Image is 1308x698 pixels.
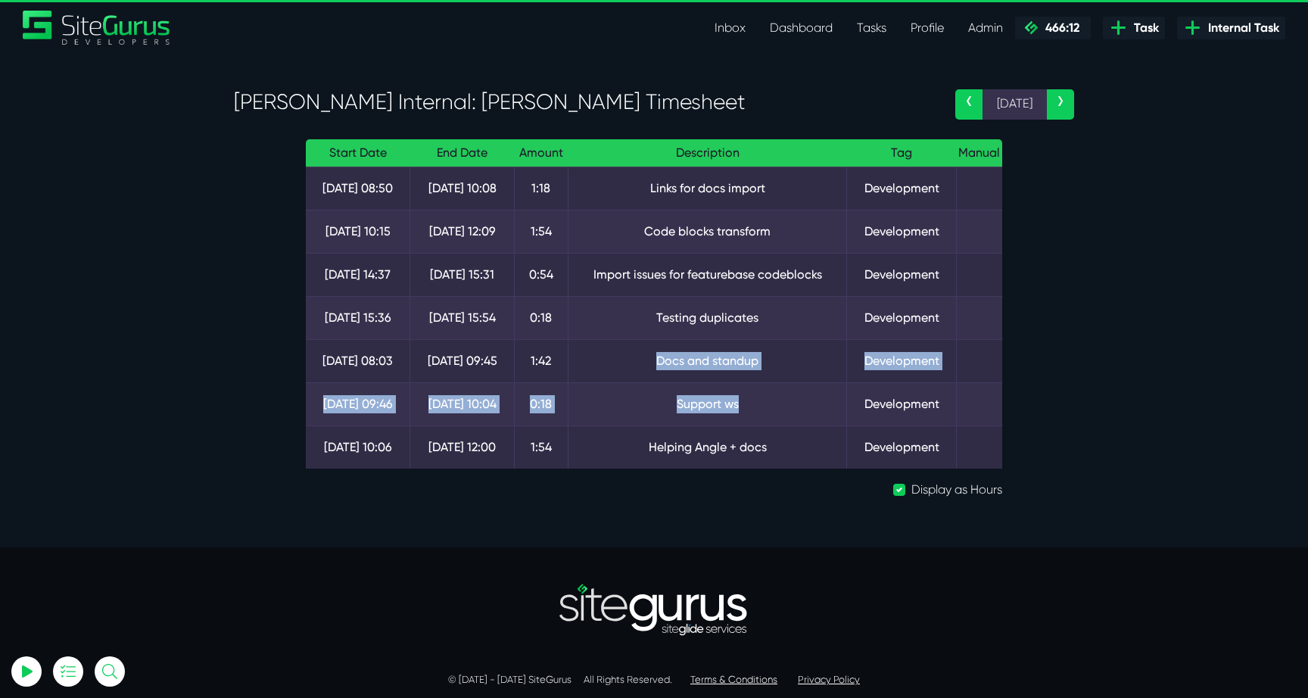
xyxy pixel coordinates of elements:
[23,11,171,45] a: SiteGurus
[410,296,514,339] td: [DATE] 15:54
[568,296,847,339] td: Testing duplicates
[983,89,1047,120] span: [DATE]
[306,167,410,210] td: [DATE] 08:50
[410,339,514,382] td: [DATE] 09:45
[410,210,514,253] td: [DATE] 12:09
[568,425,847,469] td: Helping Angle + docs
[568,210,847,253] td: Code blocks transform
[306,253,410,296] td: [DATE] 14:37
[568,253,847,296] td: Import issues for featurebase codeblocks
[911,481,1002,499] label: Display as Hours
[234,672,1074,687] p: © [DATE] - [DATE] SiteGurus All Rights Reserved.
[234,89,933,115] h3: [PERSON_NAME] Internal: [PERSON_NAME] Timesheet
[410,425,514,469] td: [DATE] 12:00
[410,167,514,210] td: [DATE] 10:08
[514,139,568,167] th: Amount
[847,339,957,382] td: Development
[1047,89,1074,120] a: ›
[410,253,514,296] td: [DATE] 15:31
[847,139,957,167] th: Tag
[847,296,957,339] td: Development
[1039,20,1079,35] span: 466:12
[847,167,957,210] td: Development
[847,210,957,253] td: Development
[306,210,410,253] td: [DATE] 10:15
[410,139,514,167] th: End Date
[306,139,410,167] th: Start Date
[514,167,568,210] td: 1:18
[956,13,1015,43] a: Admin
[702,13,758,43] a: Inbox
[955,89,983,120] a: ‹
[410,382,514,425] td: [DATE] 10:04
[568,382,847,425] td: Support ws
[898,13,956,43] a: Profile
[798,674,860,685] a: Privacy Policy
[1103,17,1165,39] a: Task
[1128,19,1159,37] span: Task
[514,382,568,425] td: 0:18
[306,425,410,469] td: [DATE] 10:06
[306,296,410,339] td: [DATE] 15:36
[1202,19,1279,37] span: Internal Task
[514,253,568,296] td: 0:54
[23,11,171,45] img: Sitegurus Logo
[1177,17,1285,39] a: Internal Task
[847,425,957,469] td: Development
[690,674,777,685] a: Terms & Conditions
[514,296,568,339] td: 0:18
[957,139,1002,167] th: Manual
[67,86,198,104] p: Nothing tracked yet! 🙂
[568,167,847,210] td: Links for docs import
[847,253,957,296] td: Development
[306,382,410,425] td: [DATE] 09:46
[514,210,568,253] td: 1:54
[514,425,568,469] td: 1:54
[847,382,957,425] td: Development
[306,339,410,382] td: [DATE] 08:03
[568,339,847,382] td: Docs and standup
[514,339,568,382] td: 1:42
[845,13,898,43] a: Tasks
[1015,17,1091,39] a: 466:12
[568,139,847,167] th: Description
[758,13,845,43] a: Dashboard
